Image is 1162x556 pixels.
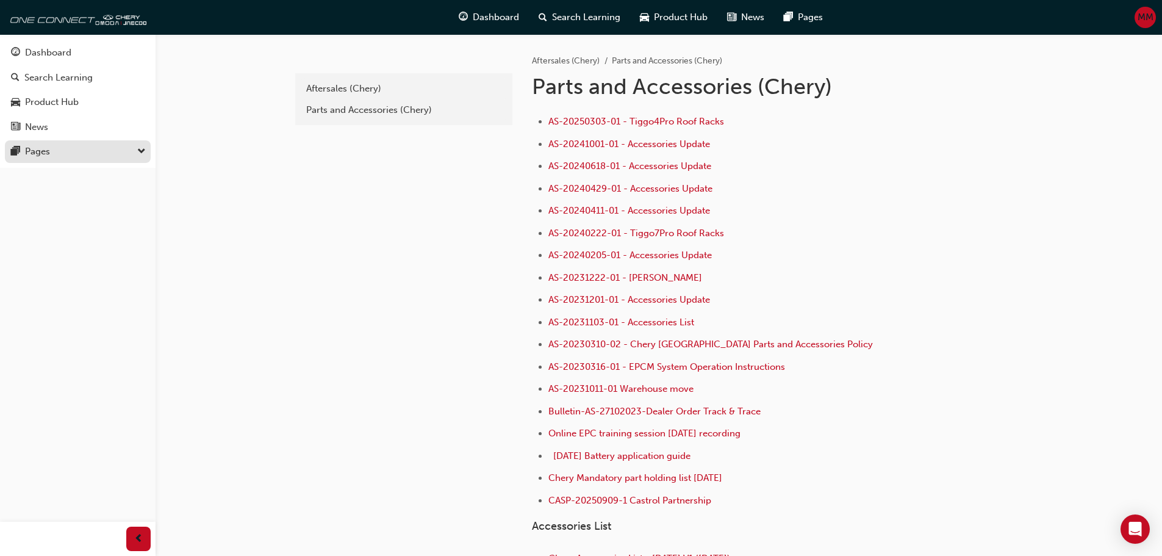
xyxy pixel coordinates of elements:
[5,42,151,64] a: Dashboard
[5,39,151,140] button: DashboardSearch LearningProduct HubNews
[5,116,151,139] a: News
[11,73,20,84] span: search-icon
[5,67,151,89] a: Search Learning
[548,294,710,305] a: AS-20231201-01 - Accessories Update
[548,406,761,417] a: Bulletin-AS-27102023-Dealer Order Track & Trace
[548,317,694,328] a: AS-20231103-01 - Accessories List
[11,97,20,108] span: car-icon
[548,183,712,194] a: AS-20240429-01 - Accessories Update
[11,122,20,133] span: news-icon
[774,5,833,30] a: pages-iconPages
[5,91,151,114] a: Product Hub
[548,139,710,150] a: AS-20241001-01 - Accessories Update
[11,146,20,157] span: pages-icon
[1138,10,1153,24] span: MM
[529,5,630,30] a: search-iconSearch Learning
[459,10,468,25] span: guage-icon
[134,532,143,547] span: prev-icon
[532,519,611,533] span: Accessories List
[741,10,764,24] span: News
[532,73,932,100] h1: Parts and Accessories (Chery)
[137,144,146,160] span: down-icon
[548,228,724,239] a: AS-20240222-01 - Tiggo7Pro Roof Racks
[25,145,50,159] div: Pages
[548,250,712,261] a: AS-20240205-01 - Accessories Update
[11,48,20,59] span: guage-icon
[532,56,600,66] a: Aftersales (Chery)
[25,46,71,60] div: Dashboard
[612,54,722,68] li: Parts and Accessories (Chery)
[548,361,785,372] a: AS-20230316-01 - EPCM System Operation Instructions
[5,140,151,163] button: Pages
[25,95,79,109] div: Product Hub
[798,10,823,24] span: Pages
[548,495,711,506] a: CASP-20250909-1 Castrol Partnership
[548,472,722,483] a: Chery Mandatory part holding list [DATE]
[548,272,702,283] a: AS-20231222-01 - [PERSON_NAME]
[306,103,501,117] div: Parts and Accessories (Chery)
[548,161,711,171] a: AS-20240618-01 - Accessories Update
[1135,7,1156,28] button: MM
[548,116,724,127] a: AS-20250303-01 - Tiggo4Pro Roof Racks
[548,205,710,216] a: AS-20240411-01 - Accessories Update
[539,10,547,25] span: search-icon
[548,339,873,350] a: AS-20230310-02 - Chery [GEOGRAPHIC_DATA] Parts and Accessories Policy
[553,450,690,461] a: [DATE] Battery application guide
[1121,514,1150,544] div: Open Intercom Messenger
[25,120,48,134] div: News
[24,71,93,85] div: Search Learning
[727,10,736,25] span: news-icon
[449,5,529,30] a: guage-iconDashboard
[630,5,717,30] a: car-iconProduct Hub
[300,78,507,99] a: Aftersales (Chery)
[552,10,620,24] span: Search Learning
[473,10,519,24] span: Dashboard
[548,383,694,394] a: AS-20231011-01 Warehouse move
[654,10,708,24] span: Product Hub
[6,5,146,29] img: oneconnect
[548,428,741,439] a: Online EPC training session [DATE] recording
[306,82,501,96] div: Aftersales (Chery)
[784,10,793,25] span: pages-icon
[640,10,649,25] span: car-icon
[300,99,507,121] a: Parts and Accessories (Chery)
[717,5,774,30] a: news-iconNews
